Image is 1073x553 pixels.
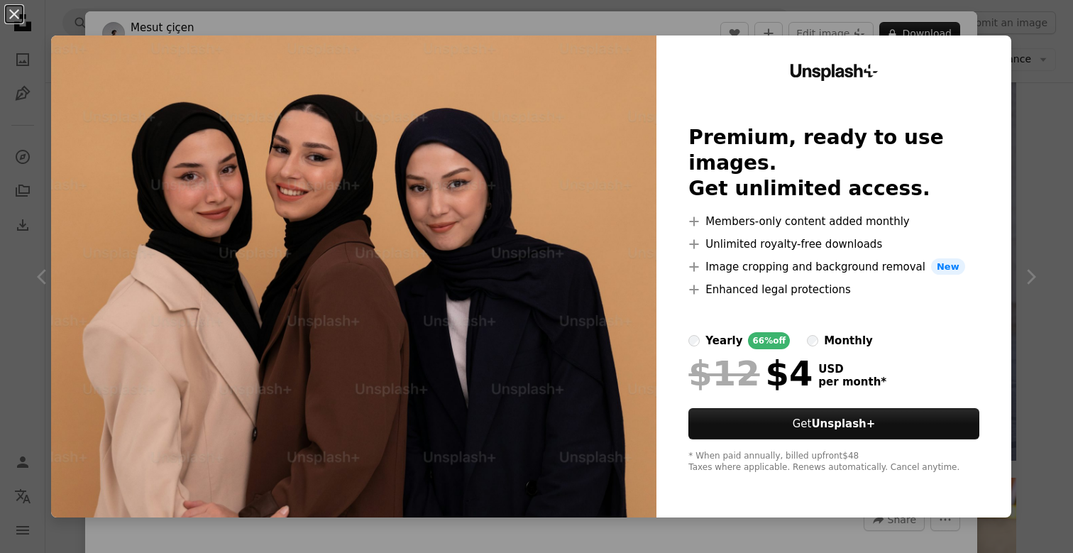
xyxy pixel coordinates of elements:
[688,236,979,253] li: Unlimited royalty-free downloads
[824,332,873,349] div: monthly
[688,258,979,275] li: Image cropping and background removal
[688,451,979,473] div: * When paid annually, billed upfront $48 Taxes where applicable. Renews automatically. Cancel any...
[688,281,979,298] li: Enhanced legal protections
[748,332,790,349] div: 66% off
[688,335,700,346] input: yearly66%off
[811,417,875,430] strong: Unsplash+
[818,376,886,388] span: per month *
[688,355,759,392] span: $12
[688,355,813,392] div: $4
[931,258,965,275] span: New
[705,332,742,349] div: yearly
[807,335,818,346] input: monthly
[688,408,979,439] button: GetUnsplash+
[688,213,979,230] li: Members-only content added monthly
[688,125,979,202] h2: Premium, ready to use images. Get unlimited access.
[818,363,886,376] span: USD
